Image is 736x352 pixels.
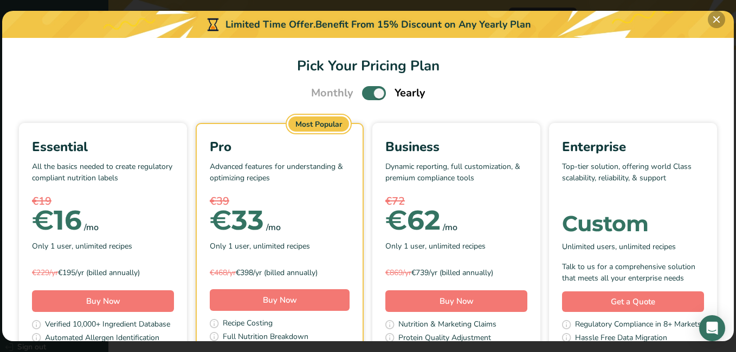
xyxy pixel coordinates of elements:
span: €229/yr [32,268,58,278]
div: 62 [385,210,441,231]
div: €739/yr (billed annually) [385,267,527,278]
span: €869/yr [385,268,411,278]
p: Advanced features for understanding & optimizing recipes [210,161,350,193]
span: Only 1 user, unlimited recipes [385,240,486,252]
div: Open Intercom Messenger [699,315,725,341]
div: €398/yr (billed annually) [210,267,350,278]
span: Only 1 user, unlimited recipes [210,240,310,252]
span: Hassle Free Data Migration [575,332,667,346]
div: €72 [385,193,527,210]
div: 33 [210,210,264,231]
div: Business [385,137,527,157]
div: €195/yr (billed annually) [32,267,174,278]
p: Dynamic reporting, full customization, & premium compliance tools [385,161,527,193]
span: Automated Allergen Identification [45,332,159,346]
span: Full Nutrition Breakdown [223,331,308,344]
span: Only 1 user, unlimited recipes [32,240,132,252]
span: Protein Quality Adjustment [398,332,491,346]
span: Recipe Costing [223,317,273,331]
span: Unlimited users, unlimited recipes [562,241,676,252]
div: Enterprise [562,137,704,157]
span: Nutrition & Marketing Claims [398,318,496,332]
div: /mo [443,221,457,234]
span: Verified 10,000+ Ingredient Database [45,318,170,332]
div: Pro [210,137,350,157]
div: €39 [210,193,350,210]
div: Most Popular [288,116,349,132]
div: /mo [266,221,281,234]
div: Custom [562,213,704,234]
div: €19 [32,193,174,210]
span: Get a Quote [611,296,655,308]
p: All the basics needed to create regulatory compliant nutrition labels [32,161,174,193]
button: Buy Now [385,290,527,312]
button: Buy Now [210,289,350,311]
div: Limited Time Offer. [2,11,734,38]
div: Benefit From 15% Discount on Any Yearly Plan [315,17,531,32]
p: Top-tier solution, offering world Class scalability, reliability, & support [562,161,704,193]
span: Buy Now [263,295,297,305]
span: Buy Now [86,296,120,307]
span: € [210,204,231,237]
div: Essential [32,137,174,157]
div: /mo [84,221,99,234]
span: €468/yr [210,268,236,278]
span: € [385,204,407,237]
h1: Pick Your Pricing Plan [15,55,721,76]
span: Yearly [395,85,425,101]
button: Buy Now [32,290,174,312]
span: Monthly [311,85,353,101]
span: Regulatory Compliance in 8+ Markets [575,318,701,332]
span: Buy Now [440,296,474,307]
a: Get a Quote [562,291,704,312]
div: 16 [32,210,82,231]
div: Talk to us for a comprehensive solution that meets all your enterprise needs [562,261,704,284]
span: € [32,204,54,237]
